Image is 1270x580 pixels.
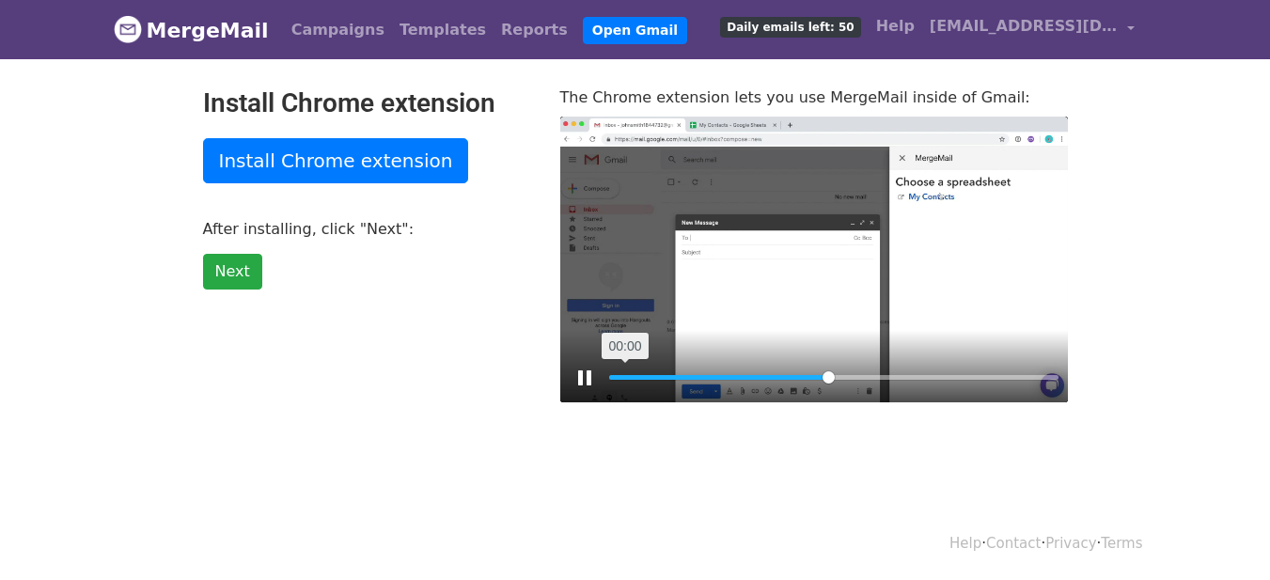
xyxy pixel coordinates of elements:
iframe: Chat Widget [1176,490,1270,580]
h2: Install Chrome extension [203,87,532,119]
a: Help [869,8,922,45]
span: [EMAIL_ADDRESS][DOMAIN_NAME] [930,15,1118,38]
input: Seek [609,368,1058,386]
a: Templates [392,11,494,49]
a: Next [203,254,262,290]
a: Open Gmail [583,17,687,44]
a: Daily emails left: 50 [713,8,868,45]
button: Play [570,363,600,393]
a: Reports [494,11,575,49]
span: Daily emails left: 50 [720,17,860,38]
a: Privacy [1045,535,1096,552]
a: [EMAIL_ADDRESS][DOMAIN_NAME] [922,8,1142,52]
a: Campaigns [284,11,392,49]
p: After installing, click "Next": [203,219,532,239]
a: MergeMail [114,10,269,50]
a: Contact [986,535,1041,552]
img: MergeMail logo [114,15,142,43]
p: The Chrome extension lets you use MergeMail inside of Gmail: [560,87,1068,107]
a: Terms [1101,535,1142,552]
a: Install Chrome extension [203,138,469,183]
a: Help [949,535,981,552]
